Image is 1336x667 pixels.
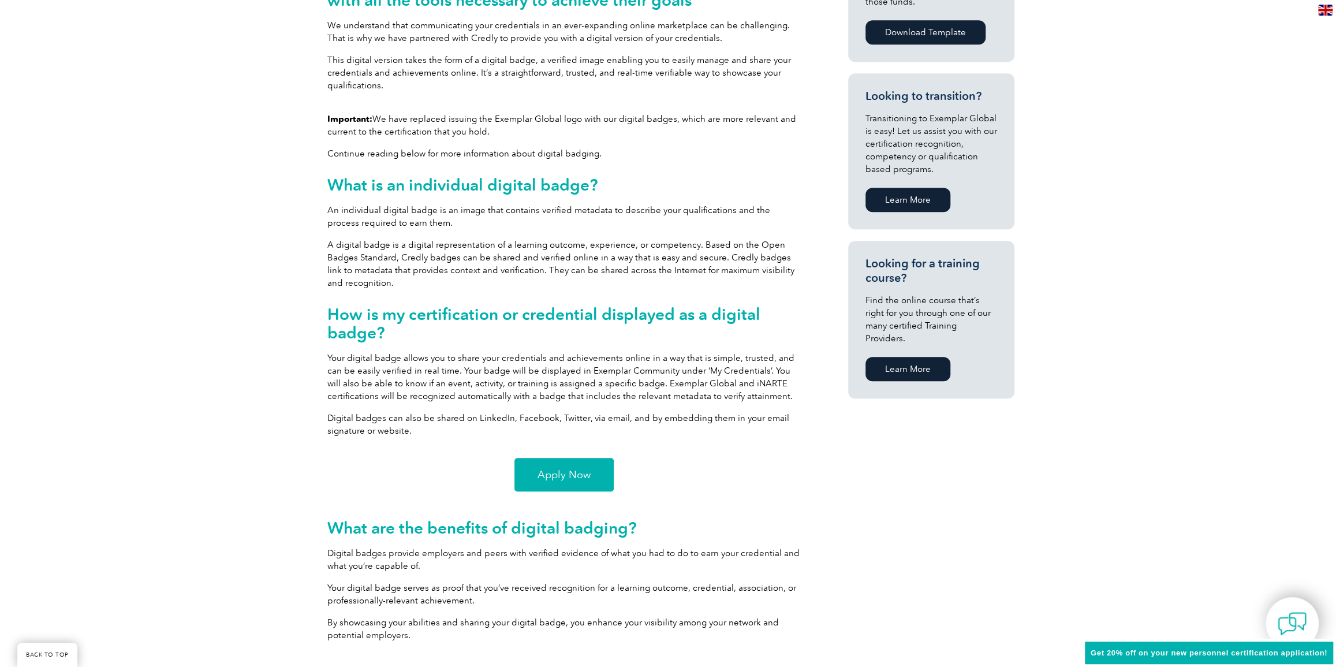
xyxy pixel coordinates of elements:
[514,458,614,491] a: Apply Now
[327,204,801,229] p: An individual digital badge is an image that contains verified metadata to describe your qualific...
[327,239,801,289] p: A digital badge is a digital representation of a learning outcome, experience, or competency. Bas...
[327,54,801,92] p: This digital version takes the form of a digital badge, a verified image enabling you to easily m...
[327,19,801,44] p: We understand that communicating your credentials in an ever-expanding online marketplace can be ...
[327,519,801,537] h2: What are the benefits of digital badging?
[865,294,997,345] p: Find the online course that’s right for you through one of our many certified Training Providers.
[865,112,997,176] p: Transitioning to Exemplar Global is easy! Let us assist you with our certification recognition, c...
[327,113,801,138] p: We have replaced issuing the Exemplar Global logo with our digital badges, which are more relevan...
[865,256,997,285] h3: Looking for a training course?
[865,188,950,212] a: Learn More
[327,547,801,572] p: Digital badges provide employers and peers with verified evidence of what you had to do to earn y...
[327,114,372,124] strong: Important:
[327,176,801,194] h2: What is an individual digital badge?
[865,357,950,381] a: Learn More
[327,305,801,342] h2: How is my certification or credential displayed as a digital badge?
[327,412,801,437] p: Digital badges can also be shared on LinkedIn, Facebook, Twitter, via email, and by embedding the...
[865,89,997,103] h3: Looking to transition?
[1091,649,1327,657] span: Get 20% off on your new personnel certification application!
[327,616,801,642] p: By showcasing your abilities and sharing your digital badge, you enhance your visibility among yo...
[865,20,986,44] a: Download Template
[327,147,801,160] p: Continue reading below for more information about digital badging.
[17,643,77,667] a: BACK TO TOP
[538,469,591,480] span: Apply Now
[327,352,801,403] p: Your digital badge allows you to share your credentials and achievements online in a way that is ...
[327,582,801,607] p: Your digital badge serves as proof that you’ve received recognition for a learning outcome, crede...
[1278,609,1307,638] img: contact-chat.png
[1318,5,1333,16] img: en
